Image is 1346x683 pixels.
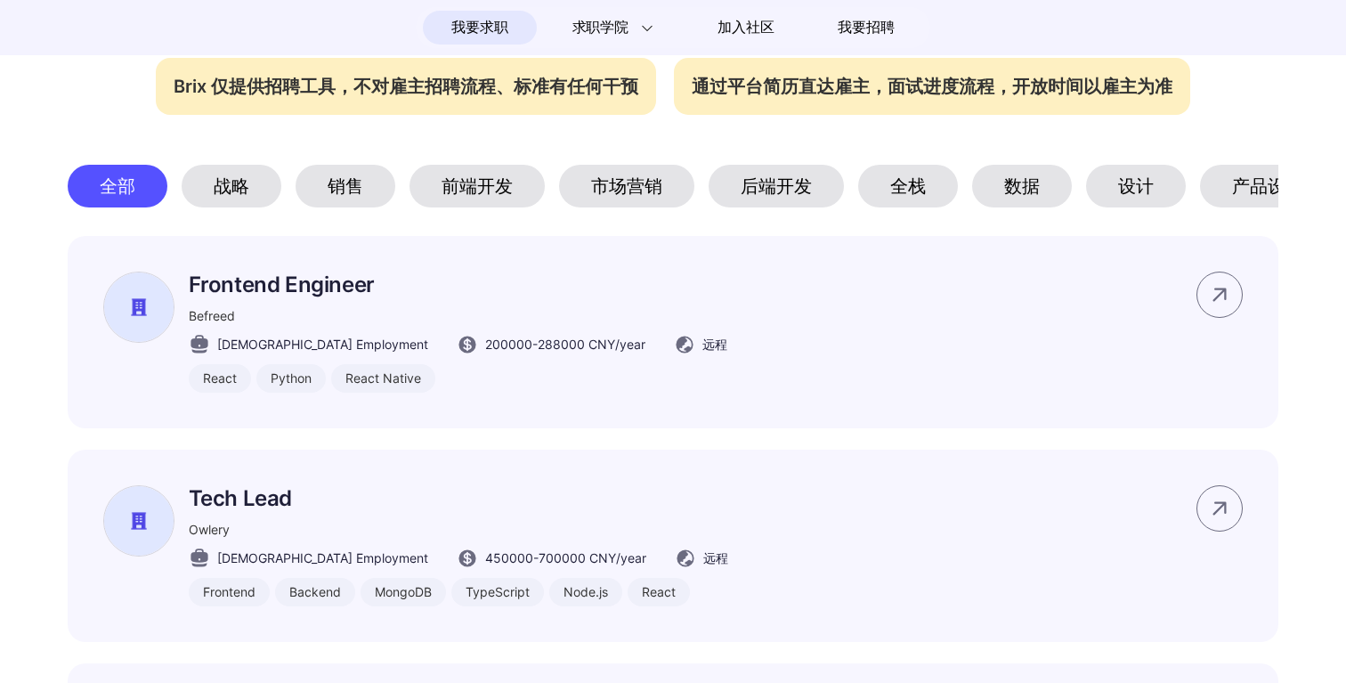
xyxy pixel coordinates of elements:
div: 设计 [1086,165,1186,207]
div: 数据 [972,165,1072,207]
span: 我要求职 [451,13,507,42]
span: Owlery [189,522,230,537]
span: 求职学院 [572,17,628,38]
span: [DEMOGRAPHIC_DATA] Employment [217,335,428,354]
div: React Native [331,364,435,393]
div: 产品设计 [1200,165,1335,207]
p: Tech Lead [189,485,728,511]
div: React [628,578,690,606]
div: MongoDB [361,578,446,606]
div: TypeScript [451,578,544,606]
div: 全栈 [858,165,958,207]
div: 后端开发 [709,165,844,207]
span: [DEMOGRAPHIC_DATA] Employment [217,549,428,567]
div: 市场营销 [559,165,694,207]
span: 远程 [703,549,728,567]
span: 200000 - 288000 CNY /year [485,335,645,354]
span: 450000 - 700000 CNY /year [485,549,646,567]
div: React [189,364,251,393]
div: 战略 [182,165,281,207]
div: 销售 [296,165,395,207]
span: 加入社区 [718,13,774,42]
span: Befreed [189,308,235,323]
div: Backend [275,578,355,606]
span: 我要招聘 [838,17,894,38]
div: 通过平台简历直达雇主，面试进度流程，开放时间以雇主为准 [674,58,1190,115]
p: Frontend Engineer [189,272,727,297]
span: 远程 [702,335,727,354]
div: 前端开发 [409,165,545,207]
div: Frontend [189,578,270,606]
div: Python [256,364,326,393]
div: Brix 仅提供招聘工具，不对雇主招聘流程、标准有任何干预 [156,58,656,115]
div: Node.js [549,578,622,606]
div: 全部 [68,165,167,207]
